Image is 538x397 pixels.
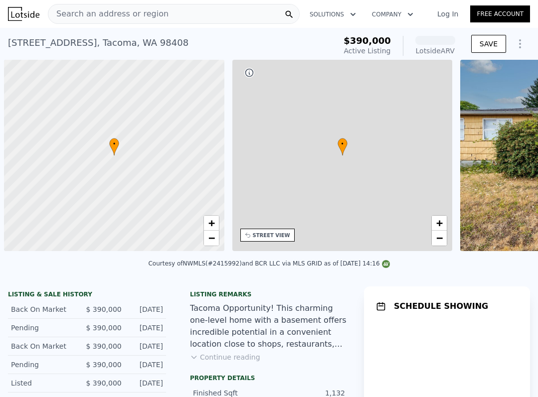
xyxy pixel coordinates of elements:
[109,138,119,155] div: •
[204,231,219,246] a: Zoom out
[382,260,390,268] img: NWMLS Logo
[190,352,260,362] button: Continue reading
[510,34,530,54] button: Show Options
[338,138,348,155] div: •
[130,323,163,333] div: [DATE]
[436,232,443,244] span: −
[425,9,470,19] a: Log In
[130,360,163,370] div: [DATE]
[86,379,121,387] span: $ 390,000
[253,232,290,239] div: STREET VIEW
[415,46,455,56] div: Lotside ARV
[11,360,78,370] div: Pending
[8,36,188,50] div: [STREET_ADDRESS] , Tacoma , WA 98408
[11,341,78,351] div: Back On Market
[8,7,39,21] img: Lotside
[302,5,364,23] button: Solutions
[130,341,163,351] div: [DATE]
[394,300,488,312] h1: SCHEDULE SHOWING
[436,217,443,229] span: +
[48,8,169,20] span: Search an address or region
[204,216,219,231] a: Zoom in
[364,5,421,23] button: Company
[109,139,119,148] span: •
[208,232,214,244] span: −
[338,139,348,148] span: •
[190,290,348,298] div: Listing remarks
[344,47,391,55] span: Active Listing
[11,378,78,388] div: Listed
[130,304,163,314] div: [DATE]
[190,302,348,350] div: Tacoma Opportunity! This charming one-level home with a basement offers incredible potential in a...
[148,260,389,267] div: Courtesy of NWMLS (#2415992) and BCR LLC via MLS GRID as of [DATE] 14:16
[190,374,348,382] div: Property details
[86,305,121,313] span: $ 390,000
[432,231,447,246] a: Zoom out
[208,217,214,229] span: +
[11,323,78,333] div: Pending
[86,361,121,369] span: $ 390,000
[8,290,166,300] div: LISTING & SALE HISTORY
[11,304,78,314] div: Back On Market
[86,324,121,332] span: $ 390,000
[471,35,506,53] button: SAVE
[432,216,447,231] a: Zoom in
[344,35,391,46] span: $390,000
[470,5,530,22] a: Free Account
[130,378,163,388] div: [DATE]
[86,342,121,350] span: $ 390,000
